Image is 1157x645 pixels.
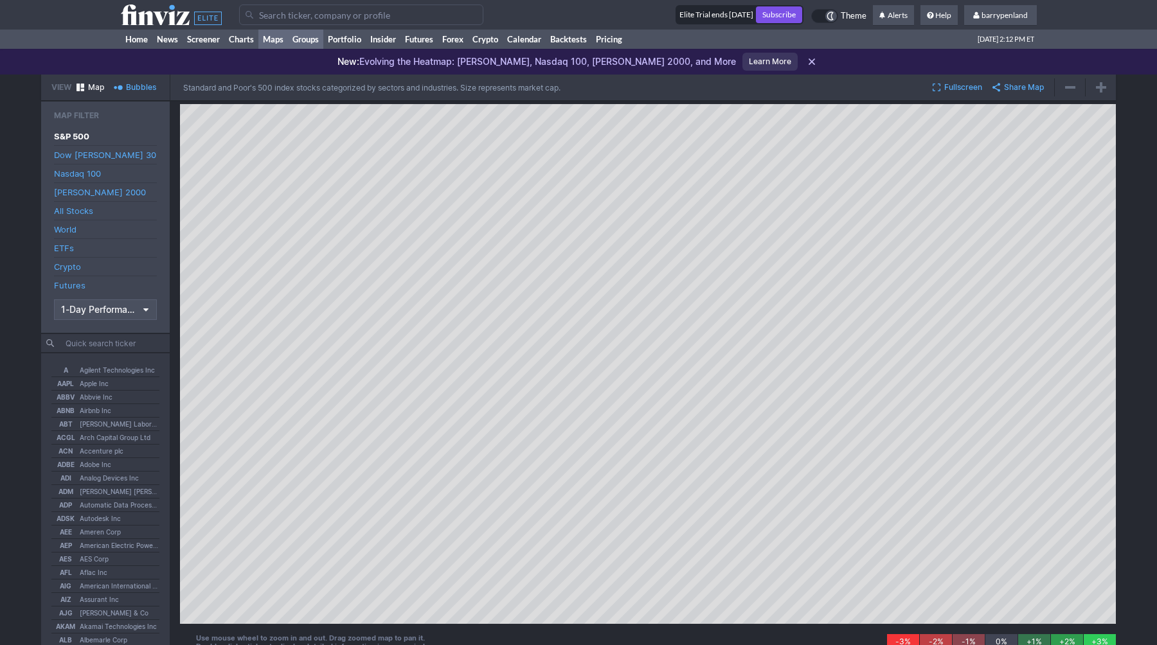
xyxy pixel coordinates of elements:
h2: Map Filter [54,109,157,122]
a: ETFs [54,239,157,257]
a: barrypenland [964,5,1037,26]
button: Data type [54,299,157,320]
button: AIZAssurant Inc [51,593,159,606]
span: ABNB [51,405,80,416]
span: Share Map [1004,81,1044,94]
a: Help [920,5,958,26]
span: AES [51,553,80,565]
span: AAPL [51,378,80,389]
span: ADSK [51,513,80,524]
div: Elite Trial ends [DATE] [677,8,753,21]
span: [DATE] 2:12 PM ET [978,30,1034,49]
span: Airbnb Inc [80,405,111,416]
p: Evolving the Heatmap: [PERSON_NAME], Nasdaq 100, [PERSON_NAME] 2000, and More [337,55,736,68]
span: Automatic Data Processing Inc [80,499,159,511]
button: Fullscreen [928,78,987,96]
span: AES Corp [80,553,109,565]
a: Subscribe [756,6,802,23]
button: ADBEAdobe Inc [51,458,159,471]
span: ACGL [51,432,80,443]
button: AFLAflac Inc [51,566,159,579]
span: S&P 500 [54,127,157,145]
span: ADI [51,472,80,484]
button: AJG[PERSON_NAME] & Co [51,606,159,619]
input: Search [239,4,483,25]
button: ABBVAbbvie Inc [51,391,159,403]
span: ABT [51,418,80,430]
a: Charts [224,30,258,49]
span: Theme [841,9,866,23]
span: Arch Capital Group Ltd [80,432,150,443]
span: Map [88,81,104,94]
a: Crypto [468,30,503,49]
span: AEE [51,526,80,538]
span: ADP [51,499,80,511]
button: AIGAmerican International Group Inc [51,579,159,592]
a: All Stocks [54,202,157,220]
span: New: [337,56,359,67]
a: World [54,220,157,238]
a: Portfolio [323,30,366,49]
a: News [152,30,183,49]
a: Futures [400,30,438,49]
span: Apple Inc [80,378,109,389]
span: AJG [51,607,80,619]
a: Maps [258,30,288,49]
a: Learn More [742,53,798,71]
span: AFL [51,567,80,578]
span: [PERSON_NAME] Laboratories [80,418,159,430]
span: [PERSON_NAME] [PERSON_NAME] Midland Co [80,486,159,497]
a: Theme [811,9,866,23]
span: Ameren Corp [80,526,121,538]
button: AEEAmeren Corp [51,526,159,538]
h2: View [51,81,71,94]
span: ACN [51,445,80,457]
span: Fullscreen [944,81,982,94]
span: American Electric Power Company Inc [80,540,159,551]
p: Standard and Poor's 500 index stocks categorized by sectors and industries. Size represents marke... [183,83,561,93]
button: ADSKAutodesk Inc [51,512,159,525]
a: Calendar [503,30,546,49]
a: Screener [183,30,224,49]
span: AIG [51,580,80,592]
button: AEPAmerican Electric Power Company Inc [51,539,159,552]
span: ADM [51,486,80,497]
button: ADIAnalog Devices Inc [51,472,159,484]
span: Akamai Technologies Inc [80,621,157,632]
button: ADPAutomatic Data Processing Inc [51,499,159,511]
span: barrypenland [982,10,1028,20]
a: Alerts [873,5,914,26]
span: Assurant Inc [80,594,119,605]
a: Pricing [591,30,627,49]
span: ABBV [51,391,80,403]
input: Quick search ticker [49,334,170,352]
button: ADM[PERSON_NAME] [PERSON_NAME] Midland Co [51,485,159,498]
span: Abbvie Inc [80,391,112,403]
span: AKAM [51,621,80,632]
a: Nasdaq 100 [54,164,157,182]
a: Insider [366,30,400,49]
span: Analog Devices Inc [80,472,139,484]
button: AAPLApple Inc [51,377,159,390]
span: Accenture plc [80,445,123,457]
span: Autodesk Inc [80,513,121,524]
button: AKAMAkamai Technologies Inc [51,620,159,633]
span: ADBE [51,459,80,470]
button: ACNAccenture plc [51,445,159,457]
a: Dow [PERSON_NAME] 30 [54,146,157,164]
a: Groups [288,30,323,49]
span: American International Group Inc [80,580,159,592]
button: ABT[PERSON_NAME] Laboratories [51,418,159,430]
span: Aflac Inc [80,567,107,578]
a: Bubbles [109,78,161,96]
button: ABNBAirbnb Inc [51,404,159,417]
span: AEP [51,540,80,551]
a: [PERSON_NAME] 2000 [54,183,157,201]
button: AESAES Corp [51,552,159,565]
button: AAgilent Technologies Inc [51,364,159,376]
